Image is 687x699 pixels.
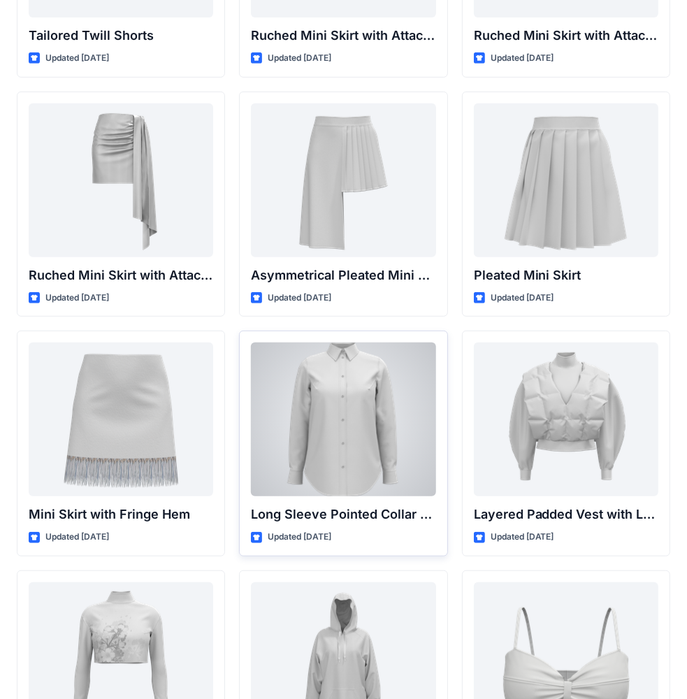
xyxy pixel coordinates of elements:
[491,291,554,305] p: Updated [DATE]
[29,103,213,257] a: Ruched Mini Skirt with Attached Draped Panel
[251,266,435,285] p: Asymmetrical Pleated Mini Skirt with Drape
[45,51,109,66] p: Updated [DATE]
[474,266,658,285] p: Pleated Mini Skirt
[474,103,658,257] a: Pleated Mini Skirt
[474,505,658,524] p: Layered Padded Vest with Long Sleeve Top
[45,291,109,305] p: Updated [DATE]
[29,26,213,45] p: Tailored Twill Shorts
[251,505,435,524] p: Long Sleeve Pointed Collar Button-Up Shirt
[474,343,658,496] a: Layered Padded Vest with Long Sleeve Top
[29,505,213,524] p: Mini Skirt with Fringe Hem
[29,343,213,496] a: Mini Skirt with Fringe Hem
[45,530,109,545] p: Updated [DATE]
[251,26,435,45] p: Ruched Mini Skirt with Attached Draped Panel
[251,103,435,257] a: Asymmetrical Pleated Mini Skirt with Drape
[491,530,554,545] p: Updated [DATE]
[474,26,658,45] p: Ruched Mini Skirt with Attached Draped Panel
[268,51,331,66] p: Updated [DATE]
[251,343,435,496] a: Long Sleeve Pointed Collar Button-Up Shirt
[268,291,331,305] p: Updated [DATE]
[268,530,331,545] p: Updated [DATE]
[29,266,213,285] p: Ruched Mini Skirt with Attached Draped Panel
[491,51,554,66] p: Updated [DATE]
